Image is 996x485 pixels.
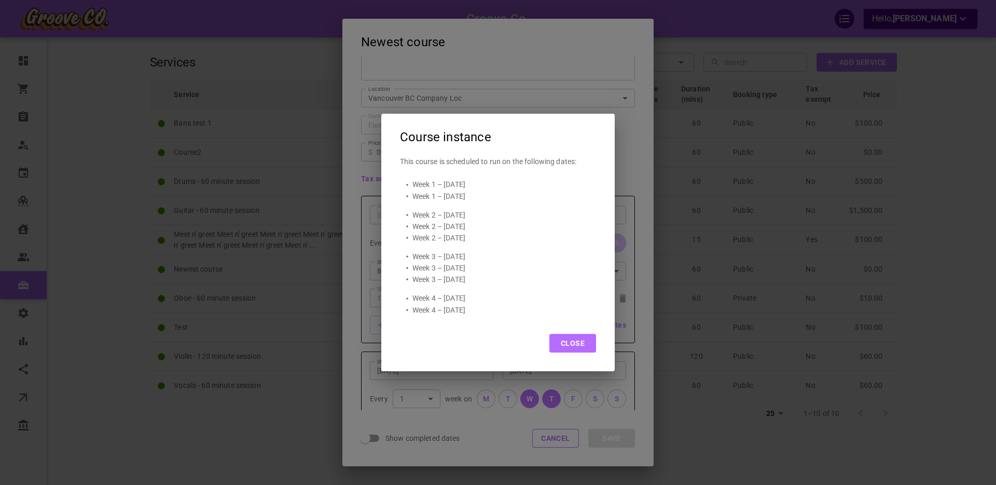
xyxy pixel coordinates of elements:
[412,274,465,285] span: Week 3 – [DATE]
[412,305,465,315] span: Week 4 – [DATE]
[412,179,465,190] span: Week 1 – [DATE]
[412,263,465,273] span: Week 3 – [DATE]
[412,251,465,262] span: Week 3 – [DATE]
[549,334,596,353] button: Close
[412,221,465,232] span: Week 2 – [DATE]
[412,233,465,243] span: Week 2 – [DATE]
[400,156,596,167] p: This course is scheduled to run on the following dates:
[412,210,465,220] span: Week 2 – [DATE]
[381,114,615,156] h2: Course instance
[412,191,465,201] span: Week 1 – [DATE]
[412,293,465,303] span: Week 4 – [DATE]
